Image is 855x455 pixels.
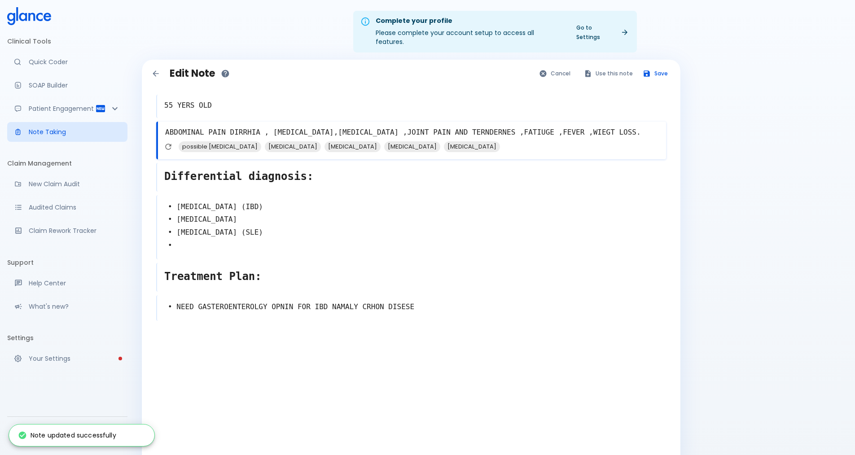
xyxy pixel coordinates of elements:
div: Note updated successfully [18,427,116,443]
p: SOAP Builder [29,81,120,90]
a: Get help from our support team [7,273,127,293]
textarea: Differential diagnosis: [157,165,666,188]
div: Recent updates and feature releases [7,297,127,316]
p: Your Settings [29,354,120,363]
p: Claim Rework Tracker [29,226,120,235]
p: Note Taking [29,127,120,136]
div: [PERSON_NAME]RAHA MEDICAL POLYCLINIC [7,420,127,451]
a: Monitor progress of claim corrections [7,221,127,241]
button: Cancel and go back to notes [535,67,576,80]
span: [MEDICAL_DATA] [384,141,440,152]
button: Back to notes [149,67,162,80]
p: Help Center [29,279,120,288]
a: View audited claims [7,197,127,217]
a: Moramiz: Find ICD10AM codes instantly [7,52,127,72]
button: Refresh suggestions [162,140,175,153]
textarea: • NEED GASTEROENTEROLGY OPNIN FOR IBD NAMALY CRHON DISESE [157,297,666,317]
p: New Claim Audit [29,179,120,188]
textarea: • [MEDICAL_DATA] (IBD) • [MEDICAL_DATA] • [MEDICAL_DATA] (SLE) • [157,197,666,256]
textarea: Treatment Plan: [157,265,666,288]
button: Save note [638,67,673,80]
p: Patient Engagement [29,104,95,113]
span: [MEDICAL_DATA] [265,141,321,152]
button: How to use notes [219,67,232,80]
a: Go to Settings [571,21,633,44]
button: Use this note for Quick Coder, SOAP Builder, Patient Report [579,67,638,80]
textarea: ABDOMINAL PAIN DIRRHIA , [MEDICAL_DATA],[MEDICAL_DATA] ,JOINT PAIN AND TERNDERNES ,FATIUGE ,FEVER... [158,123,666,141]
p: Audited Claims [29,203,120,212]
span: [MEDICAL_DATA] [444,141,500,152]
a: Docugen: Compose a clinical documentation in seconds [7,75,127,95]
li: Clinical Tools [7,31,127,52]
span: possible [MEDICAL_DATA] [179,141,261,152]
a: Advanced note-taking [7,122,127,142]
a: Please complete account setup [7,349,127,368]
h1: Edit Note [170,68,215,79]
a: Audit a new claim [7,174,127,194]
div: Patient Reports & Referrals [7,99,127,118]
p: Quick Coder [29,57,120,66]
li: Claim Management [7,153,127,174]
p: What's new? [29,302,120,311]
li: Support [7,252,127,273]
div: Please complete your account setup to access all features. [376,13,564,50]
span: [MEDICAL_DATA] [324,141,381,152]
li: Settings [7,327,127,349]
div: Complete your profile [376,16,564,26]
textarea: 55 YERS OLD [157,96,666,114]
